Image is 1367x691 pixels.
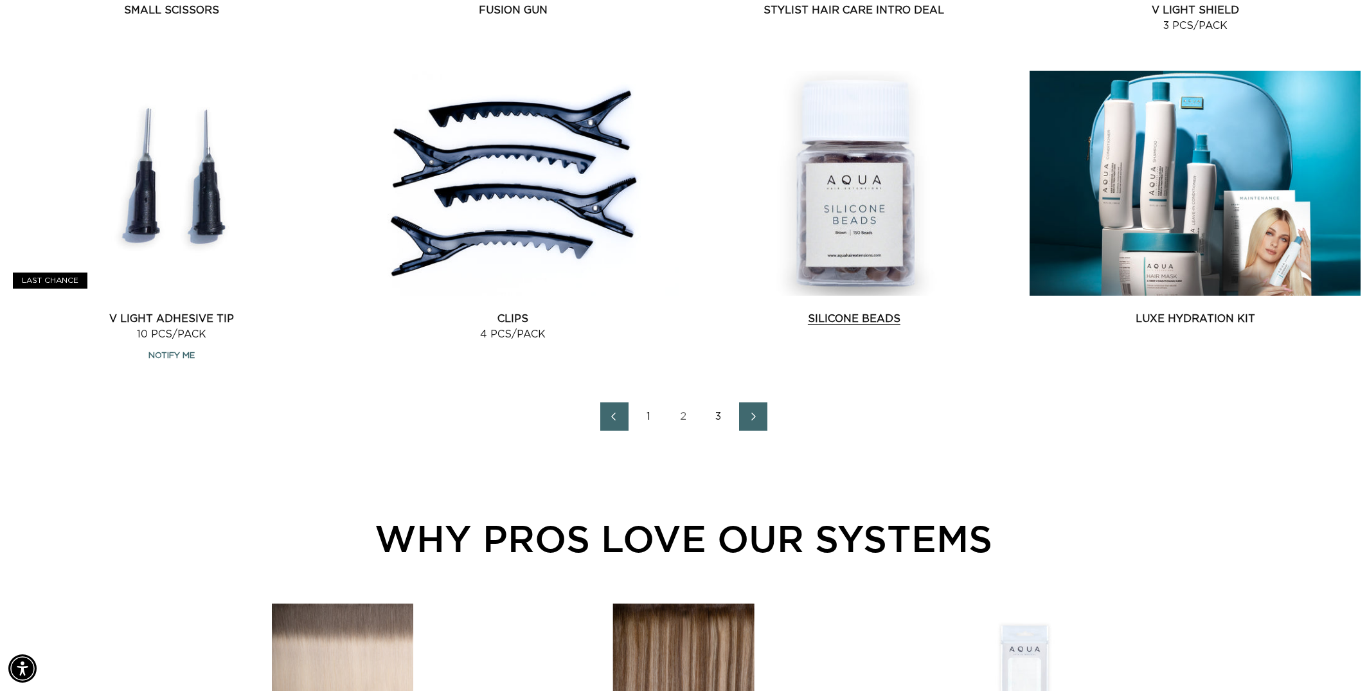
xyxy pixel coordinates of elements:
a: Luxe Hydration Kit [1030,311,1361,327]
a: Small Scissors [6,3,337,18]
iframe: Chat Widget [1303,629,1367,691]
div: Accessibility Menu [8,654,37,683]
a: V Light Adhesive Tip 10 pcs/pack [6,311,337,342]
a: Silicone Beads [689,311,1020,327]
a: Previous page [600,402,629,431]
nav: Pagination [6,402,1361,431]
a: Next page [739,402,767,431]
a: Page 1 [635,402,663,431]
div: WHY PROS LOVE OUR SYSTEMS [144,510,1224,566]
a: Fusion Gun [348,3,679,18]
a: V Light Shield 3 pcs/pack [1030,3,1361,33]
a: Page 2 [670,402,698,431]
a: Page 3 [704,402,733,431]
a: Clips 4 pcs/pack [348,311,679,342]
a: Stylist Hair Care Intro Deal [689,3,1020,18]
